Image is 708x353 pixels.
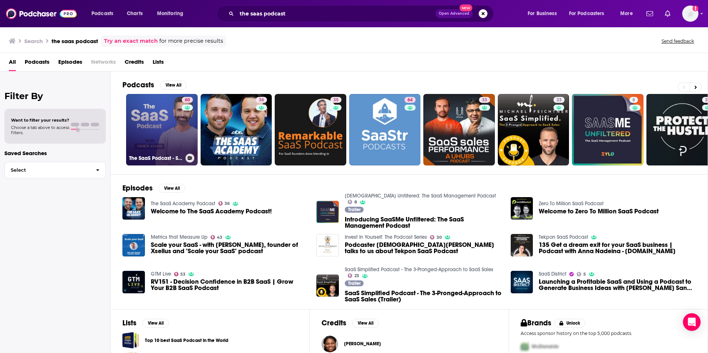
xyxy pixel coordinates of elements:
[151,208,272,214] span: Welcome to The SaaS Academy Podcast!
[122,197,145,220] img: Welcome to The SaaS Academy Podcast!
[528,8,557,19] span: For Business
[122,184,153,193] h2: Episodes
[539,279,696,291] a: Launching a Profitable SaaS and Using a Podcast to Generate Business Ideas with Alex San Filippo ...
[316,275,339,297] img: SaaS Simplified Podcast - The 3-Pronged-Approach to SaaS Sales (Trailer)
[348,273,359,278] a: 23
[122,332,139,349] span: Top 10 best SaaS Podcast in the World
[322,318,346,328] h2: Credits
[180,273,185,276] span: 53
[91,8,113,19] span: Podcasts
[4,162,106,178] button: Select
[523,8,566,20] button: open menu
[345,193,496,199] a: SaaSMe Unfiltered: The SaaS Management Podcast
[405,97,416,103] a: 64
[91,56,116,71] span: Networks
[127,8,143,19] span: Charts
[211,235,223,240] a: 43
[482,97,487,104] span: 33
[643,7,656,20] a: Show notifications dropdown
[58,56,82,71] span: Episodes
[275,94,346,165] a: 35
[553,97,565,103] a: 23
[151,234,208,240] a: Metrics that Measure Up
[348,200,357,204] a: 8
[521,331,696,336] p: Access sponsor history on the top 5,000 podcasts.
[539,242,696,254] a: 135 Get a dream exit for your SaaS business | Podcast with Anna Nadeina - saas.group
[564,8,615,20] button: open menu
[348,207,361,212] span: Trailer
[556,97,562,104] span: 23
[145,336,228,345] a: Top 10 best SaaS Podcast in the World
[539,271,566,277] a: SaaS District
[345,242,502,254] span: Podcaster [DEMOGRAPHIC_DATA][PERSON_NAME] talks to us about Tekpon SaaS Podcast
[693,6,698,11] svg: Add a profile image
[122,80,154,90] h2: Podcasts
[151,271,171,277] a: GTM Live
[659,38,696,44] button: Send feedback
[435,9,473,18] button: Open AdvancedNew
[511,197,533,220] a: Welcome to Zero To Million SaaS Podcast
[498,94,569,165] a: 23
[354,200,357,204] span: 8
[5,168,90,172] span: Select
[439,12,469,15] span: Open Advanced
[122,271,145,293] img: RV151 - Decision Confidence in B2B SaaS | Grow Your B2B SaaS Podcast
[159,184,185,193] button: View All
[11,118,69,123] span: Want to filter your results?
[539,208,659,214] a: Welcome to Zero To Million SaaS Podcast
[330,97,341,103] a: 35
[201,94,272,165] a: 36
[349,94,421,165] a: 64
[6,7,77,21] img: Podchaser - Follow, Share and Rate Podcasts
[539,200,604,207] a: Zero To Million SaaS Podcast
[682,6,698,22] button: Show profile menu
[345,216,502,229] a: Introducing SaaSMe Unfiltered: The SaaS Management Podcast
[218,201,230,206] a: 36
[4,150,106,157] p: Saved Searches
[151,242,308,254] span: Scale your SaaS - with [PERSON_NAME], founder of Xsellus and "Scale your SaaS" podcast
[153,56,164,71] span: Lists
[459,4,473,11] span: New
[25,56,49,71] a: Podcasts
[344,341,381,347] a: Keirra Woodard
[423,94,495,165] a: 33
[344,341,381,347] span: [PERSON_NAME]
[24,38,43,45] h3: Search
[554,319,586,328] button: Unlock
[52,38,98,45] h3: the saas podcast
[511,271,533,293] a: Launching a Profitable SaaS and Using a Podcast to Generate Business Ideas with Alex San Filippo ...
[129,155,183,161] h3: The SaaS Podcast - SaaS, Startups, Growth Hacking & Entrepreneurship
[345,234,427,240] a: Invest In Yourself: The Podcast Series
[629,97,638,103] a: 8
[86,8,123,20] button: open menu
[125,56,144,71] a: Credits
[122,184,185,193] a: EpisodesView All
[316,201,339,223] img: Introducing SaaSMe Unfiltered: The SaaS Management Podcast
[142,319,169,328] button: View All
[151,200,215,207] a: The SaaS Academy Podcast
[237,8,435,20] input: Search podcasts, credits, & more...
[316,234,339,256] img: Podcaster Cristian Dina talks to us about Tekpon SaaS Podcast
[126,94,198,165] a: 60The SaaS Podcast - SaaS, Startups, Growth Hacking & Entrepreneurship
[348,281,361,286] span: Trailer
[157,8,183,19] span: Monitoring
[223,5,501,22] div: Search podcasts, credits, & more...
[104,37,158,45] a: Try an exact match
[4,91,106,101] h2: Filter By
[511,234,533,256] img: 135 Get a dream exit for your SaaS business | Podcast with Anna Nadeina - saas.group
[9,56,16,71] a: All
[122,234,145,256] img: Scale your SaaS - with Matt Wolach, founder of Xsellus and "Scale your SaaS" podcast
[479,97,490,103] a: 33
[151,279,308,291] a: RV151 - Decision Confidence in B2B SaaS | Grow Your B2B SaaS Podcast
[352,319,379,328] button: View All
[583,273,586,276] span: 5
